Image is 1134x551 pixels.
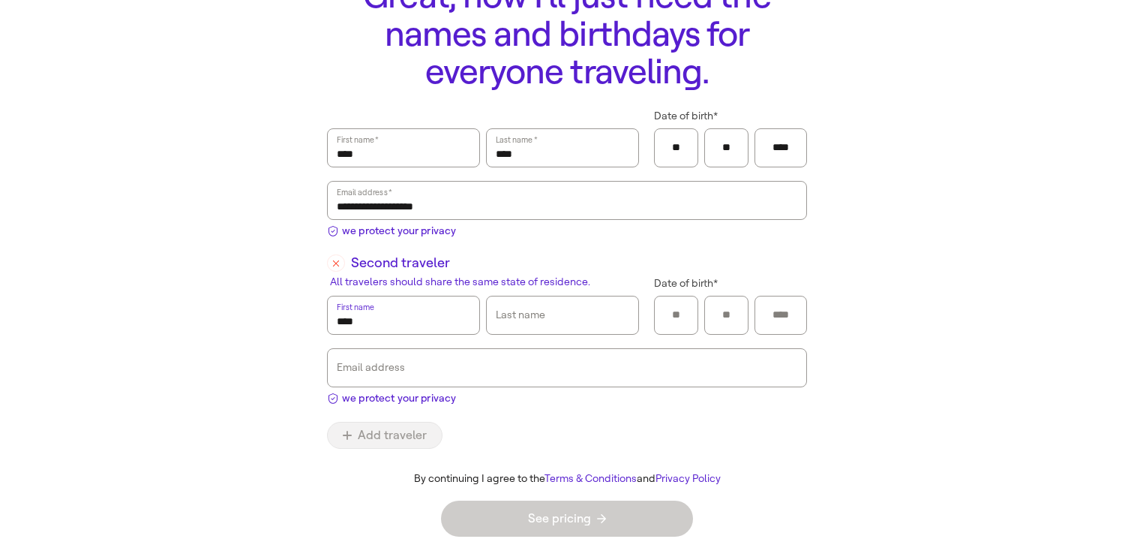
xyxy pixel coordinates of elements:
input: Month [664,304,688,327]
input: Year [764,304,797,327]
input: Day [714,304,739,327]
input: Year [764,137,797,159]
a: Privacy Policy [655,472,721,485]
button: Add traveler [327,422,442,449]
span: All travelers should share the same state of residence. [330,274,590,290]
span: See pricing [528,513,606,525]
label: Last name [494,132,538,147]
span: Date of birth * [654,277,718,291]
span: Add traveler [343,429,427,441]
div: By continuing I agree to the and [315,473,819,486]
label: First name [335,132,379,147]
label: First name [335,300,375,315]
span: Date of birth * [654,110,718,123]
a: Terms & Conditions [544,472,637,485]
button: we protect your privacy [327,387,456,406]
button: Second travelerAll travelers should share the same state of residence. [327,254,345,272]
span: we protect your privacy [342,390,456,406]
input: Day [714,137,739,159]
button: we protect your privacy [327,220,456,239]
span: we protect your privacy [342,223,456,239]
span: Second traveler [351,254,611,291]
input: Month [664,137,688,159]
label: Email address [335,185,393,200]
button: See pricing [441,501,693,537]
